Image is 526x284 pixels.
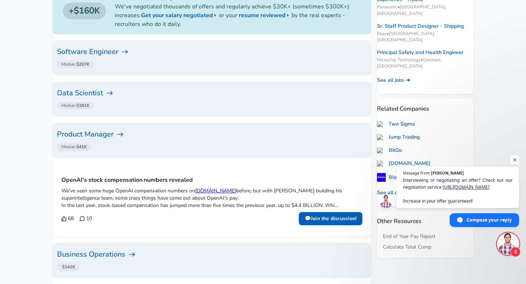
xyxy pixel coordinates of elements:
a: [DOMAIN_NAME] [377,160,431,167]
span: Microchip Technology • Gresham, [GEOGRAPHIC_DATA] [377,57,473,69]
a: $160K [63,3,106,19]
img: jumptrading.com [377,134,386,140]
span: 68 [61,215,74,222]
span: Median [61,144,87,150]
h6: Data Scientist [57,87,367,99]
span: Compose your reply [466,214,512,226]
strong: $141K [62,264,75,270]
a: Get your salary negotiated [141,11,219,20]
p: We've negotiated thousands of offers and regularly achieve $30K+ (sometimes $300K+) increases. or... [115,2,361,28]
span: Panasonic • [GEOGRAPHIC_DATA], [GEOGRAPHIC_DATA] [377,4,473,16]
img: PmHQYrv.png [377,173,386,182]
p: In the last year, stock-based compensation has jumped more than five times the previous year, up ... [61,202,362,209]
a: Software Engineer Median$207K [57,46,367,71]
a: Jump Trading [377,134,420,141]
span: [PERSON_NAME] [431,171,464,175]
strong: $41K [76,144,87,150]
strong: $181K [76,103,89,108]
a: Sr. Staff Product Designer - Shipping [377,23,464,30]
a: BitGo [377,147,402,154]
div: Open chat [497,233,519,255]
a: [DOMAIN_NAME] [195,187,236,194]
a: End of Year Pay Report [383,233,435,240]
span: Message from [403,171,430,175]
button: 💬Join the discussion! [299,212,362,226]
span: Interviewing or negotiating an offer? Check out our negotiation service: Increase in your offer g... [403,177,512,204]
a: See all companies ➜ [377,189,426,196]
p: Related Companies [377,99,473,113]
a: OpenAI's stock compensation numbers revealedWe've seen some huge OpenAI compensation numbers on[D... [53,164,371,237]
h6: Product Manager [57,128,367,140]
img: twosigma.com [377,121,386,127]
p: We've seen some huge OpenAI compensation numbers on before, but with [PERSON_NAME] building his s... [61,187,362,202]
p: OpenAI's stock compensation numbers revealed [61,176,362,184]
span: Median [61,103,89,108]
span: Ebay • [GEOGRAPHIC_DATA], [GEOGRAPHIC_DATA] [377,31,473,43]
strong: $207K [76,61,89,67]
a: Business Operations $141K [57,249,367,274]
a: Product Manager Median$41K [57,128,367,154]
h6: Software Engineer [57,46,367,58]
p: Other Resources [377,211,473,226]
h6: Business Operations [57,249,367,260]
a: Two Sigma [377,120,415,128]
span: Median [61,61,89,67]
a: Data Scientist Median$181K [57,87,367,112]
a: Calculate Total Comp [383,243,431,251]
a: See all jobs ➜ [377,77,410,84]
a: Bloomberg [377,173,415,182]
span: 2 [510,247,521,257]
a: Principal Safety and Health Engineer [377,49,464,56]
a: resume reviewed [239,11,291,20]
span: 10 [80,215,92,222]
img: bitgo.com [377,147,386,153]
img: id.me [377,161,386,166]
